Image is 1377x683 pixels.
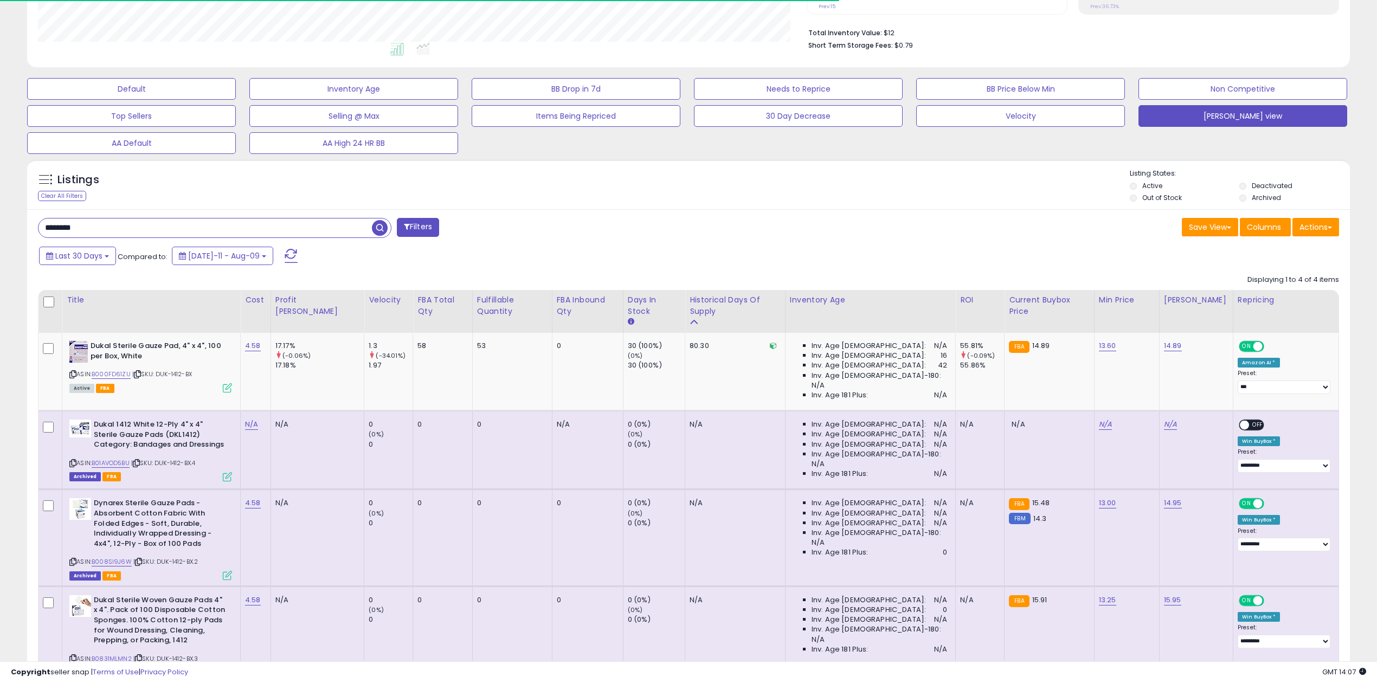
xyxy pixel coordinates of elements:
span: OFF [1263,596,1280,605]
div: 0 [369,595,413,605]
span: Columns [1247,222,1281,233]
button: Velocity [916,105,1125,127]
small: Days In Stock. [628,317,634,327]
div: 0 (0%) [628,615,685,624]
div: Cost [245,294,266,306]
div: Preset: [1238,370,1330,394]
span: Compared to: [118,252,168,262]
span: Inv. Age 181 Plus: [812,547,868,557]
div: 0 [369,615,413,624]
small: (0%) [369,430,384,439]
small: FBM [1009,513,1030,524]
div: 0 [369,420,413,429]
div: 0 [369,518,413,528]
div: 58 [417,341,464,351]
p: Listing States: [1130,169,1350,179]
span: Inv. Age [DEMOGRAPHIC_DATA]: [812,518,926,528]
div: Preset: [1238,527,1330,552]
div: N/A [275,420,356,429]
div: 0 [557,341,615,351]
span: | SKU: DUK-1412-BX.4 [131,459,195,467]
span: N/A [934,498,947,508]
span: Inv. Age [DEMOGRAPHIC_DATA]: [812,429,926,439]
a: 4.58 [245,498,261,508]
span: ON [1240,499,1253,508]
span: Inv. Age [DEMOGRAPHIC_DATA]: [812,605,926,615]
div: ASIN: [69,420,232,480]
div: Inventory Age [790,294,951,306]
div: N/A [690,595,777,605]
span: Inv. Age [DEMOGRAPHIC_DATA]: [812,420,926,429]
span: N/A [934,440,947,449]
a: 15.95 [1164,595,1181,605]
a: B000FD61ZU [92,370,131,379]
span: 16 [941,351,947,360]
span: 14.3 [1033,513,1047,524]
div: Current Buybox Price [1009,294,1090,317]
button: Inventory Age [249,78,458,100]
div: Min Price [1099,294,1155,306]
span: N/A [934,595,947,605]
a: Terms of Use [93,667,139,677]
div: Preset: [1238,624,1330,648]
button: Save View [1182,218,1238,236]
span: 14.89 [1032,340,1050,351]
div: Displaying 1 to 4 of 4 items [1247,275,1339,285]
span: | SKU: DUK-1412-BX.2 [133,557,198,566]
div: Amazon AI * [1238,358,1280,368]
span: OFF [1263,499,1280,508]
span: 0 [943,605,947,615]
button: Needs to Reprice [694,78,903,100]
div: 0 [557,595,615,605]
span: Inv. Age [DEMOGRAPHIC_DATA]: [812,351,926,360]
b: Dynarex Sterile Gauze Pads - Absorbent Cotton Fabric With Folded Edges - Soft, Durable, Individua... [94,498,226,551]
span: FBA [96,384,114,393]
a: Privacy Policy [140,667,188,677]
div: ROI [960,294,1000,306]
span: 0 [943,547,947,557]
button: Default [27,78,236,100]
div: 0 [417,498,464,508]
span: 15.48 [1032,498,1050,508]
small: (0%) [369,605,384,614]
span: Last 30 Days [55,250,102,261]
div: N/A [275,498,356,508]
small: (0%) [628,430,643,439]
div: seller snap | | [11,667,188,678]
small: (0%) [628,351,643,360]
div: Title [67,294,236,306]
button: Items Being Repriced [472,105,680,127]
span: N/A [934,390,947,400]
small: (0%) [628,605,643,614]
span: Inv. Age 181 Plus: [812,390,868,400]
span: Inv. Age [DEMOGRAPHIC_DATA]: [812,360,926,370]
button: [DATE]-11 - Aug-09 [172,247,273,265]
div: N/A [690,498,777,508]
span: N/A [934,420,947,429]
span: All listings currently available for purchase on Amazon [69,384,94,393]
button: 30 Day Decrease [694,105,903,127]
div: Win BuyBox * [1238,515,1280,525]
div: Historical Days Of Supply [690,294,781,317]
span: N/A [812,538,825,547]
img: 41aUt3KsjJL._SL40_.jpg [69,498,91,520]
span: 42 [938,360,947,370]
div: ASIN: [69,341,232,391]
button: [PERSON_NAME] view [1138,105,1347,127]
label: Out of Stock [1142,193,1182,202]
label: Deactivated [1252,181,1292,190]
div: 30 (100%) [628,360,685,370]
img: 41T67CHhevL._SL40_.jpg [69,595,91,617]
span: N/A [934,645,947,654]
span: ON [1240,342,1253,351]
button: Filters [397,218,439,237]
small: (0%) [369,509,384,518]
b: Dukal 1412 White 12-Ply 4" x 4" Sterile Gauze Pads (DKL1412) Category: Bandages and Dressings [94,420,226,453]
small: (-34.01%) [376,351,405,360]
span: N/A [812,381,825,390]
div: Days In Stock [628,294,680,317]
div: FBA inbound Qty [557,294,619,317]
span: Inv. Age [DEMOGRAPHIC_DATA]: [812,595,926,605]
span: Listings that have been deleted from Seller Central [69,571,101,581]
div: 1.97 [369,360,413,370]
